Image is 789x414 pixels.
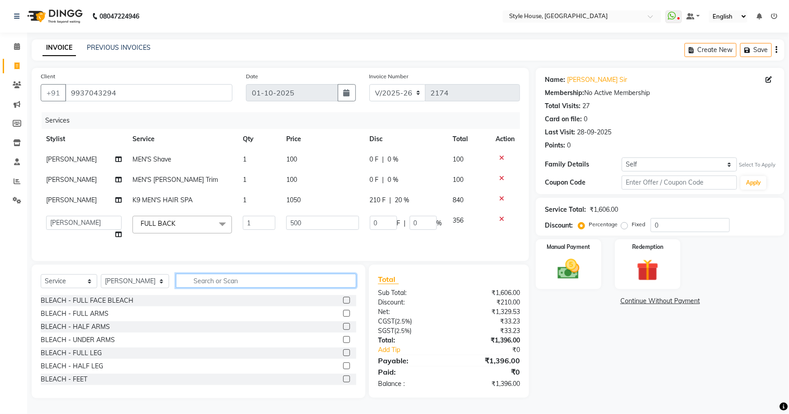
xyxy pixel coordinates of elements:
span: 100 [286,176,297,184]
span: 0 % [388,175,399,185]
span: 1 [243,196,246,204]
span: 0 F [370,175,379,185]
span: 100 [453,176,464,184]
div: 27 [582,101,590,111]
th: Price [281,129,364,149]
img: logo [23,4,85,29]
div: BLEACH - FEET [41,375,87,384]
span: MEN'S [PERSON_NAME] Trim [132,176,218,184]
span: 2.5% [397,318,410,325]
div: ₹1,396.00 [449,355,527,366]
a: x [175,219,180,228]
div: Net: [371,307,449,317]
div: Points: [545,141,565,150]
span: 2.5% [396,327,410,334]
span: 0 F [370,155,379,164]
span: 1050 [286,196,301,204]
input: Search by Name/Mobile/Email/Code [65,84,232,101]
span: 1 [243,155,246,163]
img: _cash.svg [551,257,586,282]
label: Date [246,72,258,81]
div: Sub Total: [371,288,449,298]
span: [PERSON_NAME] [46,155,97,163]
div: Coupon Code [545,178,622,187]
th: Action [490,129,520,149]
label: Manual Payment [547,243,590,251]
div: ( ) [371,326,449,336]
div: Total: [371,336,449,345]
span: MEN'S Shave [132,155,171,163]
div: BLEACH - UNDER ARMS [41,335,115,345]
div: BLEACH - FULL FACE BLEACH [41,296,133,305]
div: ₹1,606.00 [449,288,527,298]
th: Service [127,129,237,149]
input: Enter Offer / Coupon Code [622,176,737,190]
div: Total Visits: [545,101,581,111]
div: ₹0 [462,345,527,355]
div: Last Visit: [545,128,575,137]
span: | [383,155,384,164]
span: F [397,219,401,228]
button: Apply [741,176,766,190]
div: ₹1,606.00 [590,205,618,214]
div: ₹1,396.00 [449,336,527,345]
a: Continue Without Payment [538,296,783,306]
div: ₹33.23 [449,326,527,336]
div: Membership: [545,88,584,98]
label: Redemption [632,243,663,251]
span: [PERSON_NAME] [46,196,97,204]
div: ₹210.00 [449,298,527,307]
th: Qty [237,129,281,149]
label: Invoice Number [369,72,409,81]
span: [PERSON_NAME] [46,176,97,184]
div: 28-09-2025 [577,128,611,137]
div: Card on file: [545,114,582,124]
span: 20 % [395,195,410,205]
div: Payable: [371,355,449,366]
span: K9 MEN'S HAIR SPA [132,196,193,204]
span: 210 F [370,195,386,205]
img: _gift.svg [630,257,666,284]
a: INVOICE [43,40,76,56]
th: Stylist [41,129,127,149]
div: ₹33.23 [449,317,527,326]
div: ₹0 [449,366,527,377]
span: 100 [453,155,464,163]
a: PREVIOUS INVOICES [87,43,151,52]
div: 0 [567,141,571,150]
button: +91 [41,84,66,101]
input: Search or Scan [176,274,357,288]
label: Fixed [632,220,645,228]
span: 356 [453,216,464,224]
div: ₹1,396.00 [449,379,527,389]
span: FULL BACK [141,219,175,228]
span: 100 [286,155,297,163]
div: Family Details [545,160,622,169]
a: [PERSON_NAME] Sir [567,75,627,85]
span: | [383,175,384,185]
span: | [390,195,392,205]
span: Total [378,275,399,284]
button: Save [740,43,772,57]
div: Balance : [371,379,449,389]
button: Create New [685,43,737,57]
a: Add Tip [371,345,462,355]
span: CGST [378,317,395,325]
div: Services [42,112,527,129]
label: Percentage [589,220,618,228]
label: Client [41,72,55,81]
div: ( ) [371,317,449,326]
div: BLEACH - HALF LEG [41,362,103,371]
div: Discount: [371,298,449,307]
th: Disc [364,129,448,149]
span: | [404,219,406,228]
span: 0 % [388,155,399,164]
div: ₹1,329.53 [449,307,527,317]
div: 0 [584,114,587,124]
div: No Active Membership [545,88,775,98]
div: BLEACH - HALF ARMS [41,322,110,332]
div: BLEACH - FULL LEG [41,348,102,358]
div: Select To Apply [739,161,775,169]
div: BLEACH - FULL ARMS [41,309,109,319]
span: % [437,219,442,228]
